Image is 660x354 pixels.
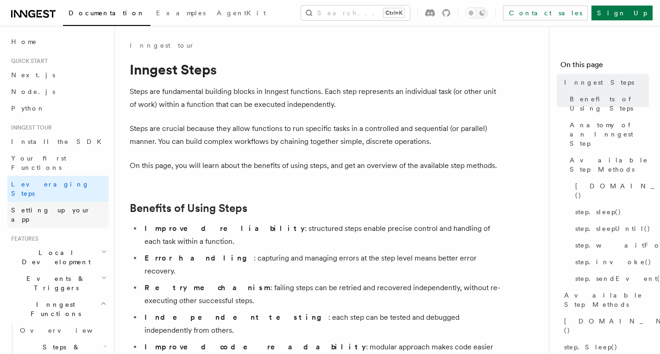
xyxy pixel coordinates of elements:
li: : capturing and managing errors at the step level means better error recovery. [142,252,500,278]
span: Home [11,37,37,46]
a: Benefits of Using Steps [566,91,649,117]
span: Setting up your app [11,206,91,223]
a: AgentKit [211,3,271,25]
span: step.invoke() [575,257,652,267]
span: step.Sleep() [564,342,618,352]
span: Install the SDK [11,138,107,145]
h4: On this page [560,59,649,74]
p: On this page, you will learn about the benefits of using steps, and get an overview of the availa... [130,159,500,172]
a: step.invoke() [572,254,649,270]
span: Available Step Methods [570,155,649,174]
span: Your first Functions [11,155,66,171]
a: Node.js [7,83,109,100]
a: Your first Functions [7,150,109,176]
span: Features [7,235,38,242]
button: Local Development [7,244,109,270]
span: Events & Triggers [7,274,101,292]
span: Node.js [11,88,55,95]
strong: Retry mechanism [145,283,270,292]
span: Python [11,105,45,112]
a: Install the SDK [7,133,109,150]
a: Next.js [7,67,109,83]
span: Inngest Functions [7,300,100,318]
a: Inngest tour [130,41,195,50]
button: Inngest Functions [7,296,109,322]
span: Anatomy of an Inngest Step [570,120,649,148]
a: Sign Up [591,6,653,20]
span: Inngest Steps [564,78,634,87]
a: [DOMAIN_NAME]() [560,313,649,339]
strong: Error handling [145,254,254,262]
a: step.sleep() [572,204,649,220]
h1: Inngest Steps [130,61,500,78]
li: : structured steps enable precise control and handling of each task within a function. [142,222,500,248]
strong: Improved code readability [145,342,366,351]
span: Available Step Methods [564,291,649,309]
span: step.sleep() [575,207,622,217]
li: : each step can be tested and debugged independently from others. [142,311,500,337]
a: Leveraging Steps [7,176,109,202]
span: Next.js [11,71,55,79]
a: step.sleepUntil() [572,220,649,237]
span: Documentation [69,9,145,17]
a: Benefits of Using Steps [130,202,247,215]
button: Toggle dark mode [465,7,488,19]
a: [DOMAIN_NAME]() [572,178,649,204]
a: Inngest Steps [560,74,649,91]
a: Home [7,33,109,50]
li: : failing steps can be retried and recovered independently, without re-executing other successful... [142,281,500,307]
span: Overview [20,327,115,334]
a: step.sendEvent() [572,270,649,287]
span: step.sleepUntil() [575,224,651,233]
a: Examples [151,3,211,25]
a: Contact sales [503,6,588,20]
p: Steps are crucial because they allow functions to run specific tasks in a controlled and sequenti... [130,122,500,148]
a: Anatomy of an Inngest Step [566,117,649,152]
button: Events & Triggers [7,270,109,296]
a: step.waitForEvent() [572,237,649,254]
a: Overview [16,322,109,339]
a: Documentation [63,3,151,26]
span: Benefits of Using Steps [570,94,649,113]
a: Python [7,100,109,117]
span: Examples [156,9,206,17]
span: Inngest tour [7,124,52,131]
span: Local Development [7,248,101,267]
a: Available Step Methods [560,287,649,313]
strong: Independent testing [145,313,328,322]
a: Setting up your app [7,202,109,228]
strong: Improved reliability [145,224,305,233]
p: Steps are fundamental building blocks in Inngest functions. Each step represents an individual ta... [130,85,500,111]
a: Available Step Methods [566,152,649,178]
button: Search...Ctrl+K [301,6,410,20]
kbd: Ctrl+K [383,8,404,18]
span: Leveraging Steps [11,180,89,197]
span: AgentKit [217,9,266,17]
span: Quick start [7,57,48,65]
